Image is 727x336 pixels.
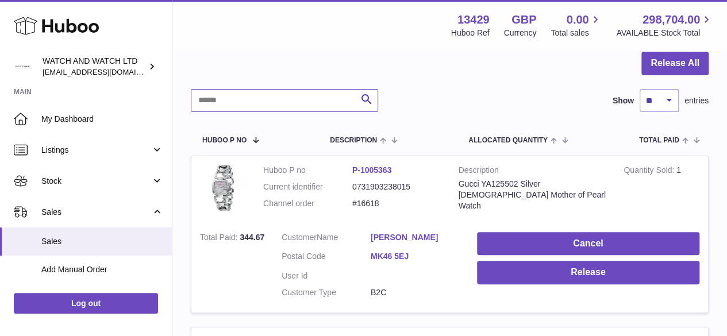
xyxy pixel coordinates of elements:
strong: Description [459,165,607,179]
a: P-1005363 [352,165,392,175]
span: 344.67 [240,233,264,242]
dd: 0731903238015 [352,181,441,192]
a: MK46 5EJ [371,251,460,262]
strong: GBP [511,12,536,28]
a: 0.00 Total sales [551,12,602,38]
td: 1 [615,156,708,223]
span: Sales [41,236,163,247]
div: Huboo Ref [451,28,490,38]
span: Stock [41,176,151,187]
dt: Huboo P no [263,165,352,176]
img: 1724016078.png [200,165,246,211]
span: 298,704.00 [643,12,700,28]
span: entries [684,95,709,106]
span: My Dashboard [41,114,163,125]
span: Add Manual Order [41,264,163,275]
dt: User Id [282,271,371,281]
label: Show [613,95,634,106]
span: Sales [41,207,151,218]
span: Total sales [551,28,602,38]
span: [EMAIL_ADDRESS][DOMAIN_NAME] [43,67,169,76]
button: Cancel [477,232,699,256]
span: Customer [282,233,317,242]
span: 0.00 [567,12,589,28]
dt: Current identifier [263,181,352,192]
span: ALLOCATED Quantity [468,137,548,144]
span: Description [330,137,377,144]
strong: Total Paid [200,233,240,245]
a: [PERSON_NAME] [371,232,460,243]
dt: Postal Code [282,251,371,265]
div: WATCH AND WATCH LTD [43,56,146,78]
button: Release All [641,52,709,75]
dd: #16618 [352,198,441,209]
div: Currency [504,28,537,38]
dt: Name [282,232,371,246]
dt: Customer Type [282,287,371,298]
span: Listings [41,145,151,156]
div: Gucci YA125502 Silver [DEMOGRAPHIC_DATA] Mother of Pearl Watch [459,179,607,211]
span: Huboo P no [202,137,247,144]
a: Log out [14,293,158,314]
strong: Quantity Sold [624,165,676,177]
strong: 13429 [457,12,490,28]
span: Total paid [639,137,679,144]
dt: Channel order [263,198,352,209]
a: 298,704.00 AVAILABLE Stock Total [616,12,713,38]
img: internalAdmin-13429@internal.huboo.com [14,58,31,75]
span: AVAILABLE Stock Total [616,28,713,38]
button: Release [477,261,699,284]
dd: B2C [371,287,460,298]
